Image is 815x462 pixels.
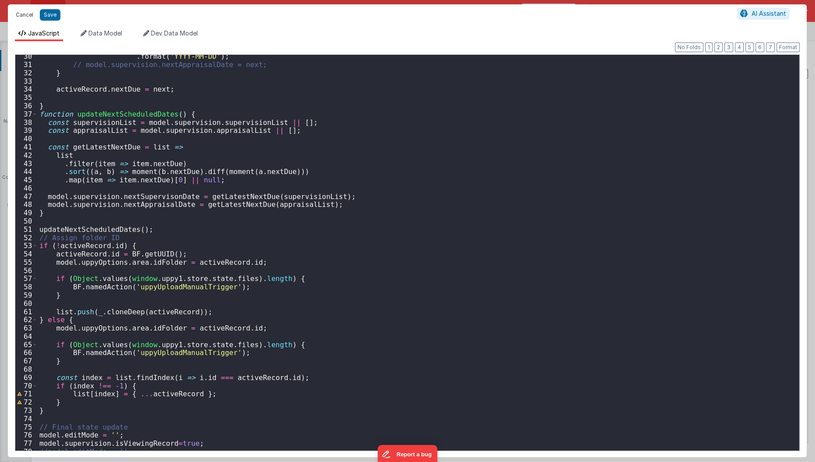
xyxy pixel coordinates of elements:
[737,8,789,19] button: AI Assistant
[40,9,60,21] button: Save
[15,176,38,184] div: 45
[15,167,38,176] div: 44
[15,423,38,431] div: 75
[755,43,764,52] button: 6
[15,200,38,209] div: 48
[15,118,38,127] div: 38
[15,110,38,118] div: 37
[151,29,198,37] span: Dev Data Model
[15,299,38,308] div: 60
[15,390,38,398] div: 71
[11,9,38,21] button: Cancel
[15,209,38,217] div: 49
[15,192,38,201] div: 47
[15,373,38,382] div: 69
[735,43,744,52] button: 4
[705,43,713,52] button: 1
[15,126,38,135] div: 39
[15,415,38,423] div: 74
[15,234,38,242] div: 52
[15,102,38,110] div: 36
[15,225,38,234] div: 51
[15,324,38,332] div: 63
[15,283,38,291] div: 58
[15,398,38,406] div: 72
[752,10,786,17] span: AI Assistant
[745,43,754,52] button: 5
[15,258,38,267] div: 55
[15,439,38,448] div: 77
[15,365,38,373] div: 68
[15,77,38,85] div: 33
[15,250,38,258] div: 54
[15,448,38,456] div: 78
[724,43,733,52] button: 3
[766,43,775,52] button: 7
[15,151,38,160] div: 42
[15,308,38,316] div: 61
[15,291,38,299] div: 59
[15,184,38,192] div: 46
[88,29,122,37] span: Data Model
[15,85,38,93] div: 34
[15,69,38,77] div: 32
[15,406,38,415] div: 73
[714,43,723,52] button: 2
[15,135,38,143] div: 40
[15,341,38,349] div: 65
[15,160,38,168] div: 43
[15,217,38,225] div: 50
[15,357,38,365] div: 67
[15,60,38,69] div: 31
[15,242,38,250] div: 53
[15,93,38,102] div: 35
[15,274,38,283] div: 57
[15,348,38,357] div: 66
[15,52,38,60] div: 30
[15,143,38,151] div: 41
[15,382,38,390] div: 70
[15,316,38,324] div: 62
[28,29,60,37] span: JavaScript
[15,332,38,341] div: 64
[15,267,38,275] div: 56
[776,43,800,52] button: Format
[15,431,38,439] div: 76
[675,43,703,52] button: No Folds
